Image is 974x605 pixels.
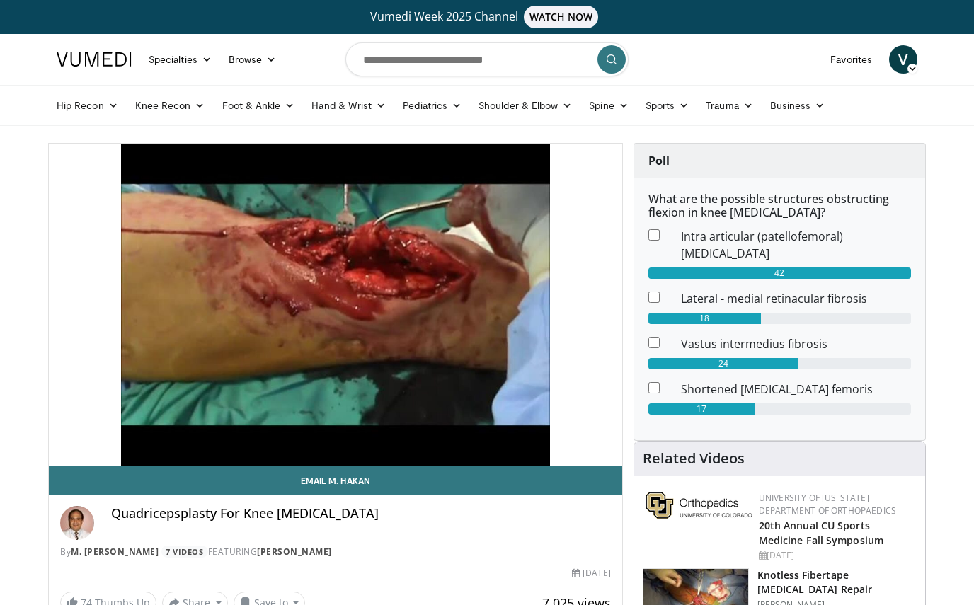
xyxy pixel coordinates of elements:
[59,6,915,28] a: Vumedi Week 2025 ChannelWATCH NOW
[670,381,922,398] dd: Shortened [MEDICAL_DATA] femoris
[759,492,896,517] a: University of [US_STATE] Department of Orthopaedics
[648,192,911,219] h6: What are the possible structures obstructing flexion in knee [MEDICAL_DATA]?
[757,568,917,597] h3: Knotless Fibertape [MEDICAL_DATA] Repair
[161,546,208,558] a: 7 Videos
[697,91,762,120] a: Trauma
[48,91,127,120] a: Hip Recon
[648,358,798,369] div: 24
[572,567,610,580] div: [DATE]
[140,45,220,74] a: Specialties
[257,546,332,558] a: [PERSON_NAME]
[762,91,834,120] a: Business
[643,450,745,467] h4: Related Videos
[60,546,611,558] div: By FEATURING
[759,549,914,562] div: [DATE]
[220,45,285,74] a: Browse
[759,519,883,547] a: 20th Annual CU Sports Medicine Fall Symposium
[524,6,599,28] span: WATCH NOW
[648,313,761,324] div: 18
[49,466,622,495] a: Email M. Hakan
[470,91,580,120] a: Shoulder & Elbow
[60,506,94,540] img: Avatar
[646,492,752,519] img: 355603a8-37da-49b6-856f-e00d7e9307d3.png.150x105_q85_autocrop_double_scale_upscale_version-0.2.png
[637,91,698,120] a: Sports
[822,45,881,74] a: Favorites
[127,91,214,120] a: Knee Recon
[303,91,394,120] a: Hand & Wrist
[580,91,636,120] a: Spine
[57,52,132,67] img: VuMedi Logo
[394,91,470,120] a: Pediatrics
[670,228,922,262] dd: Intra articular (patellofemoral) [MEDICAL_DATA]
[648,153,670,168] strong: Poll
[648,267,911,279] div: 42
[214,91,304,120] a: Foot & Ankle
[670,290,922,307] dd: Lateral - medial retinacular fibrosis
[71,546,159,558] a: M. [PERSON_NAME]
[648,403,755,415] div: 17
[49,144,622,466] video-js: Video Player
[889,45,917,74] a: V
[670,335,922,352] dd: Vastus intermedius fibrosis
[345,42,629,76] input: Search topics, interventions
[111,506,611,522] h4: Quadricepsplasty For Knee [MEDICAL_DATA]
